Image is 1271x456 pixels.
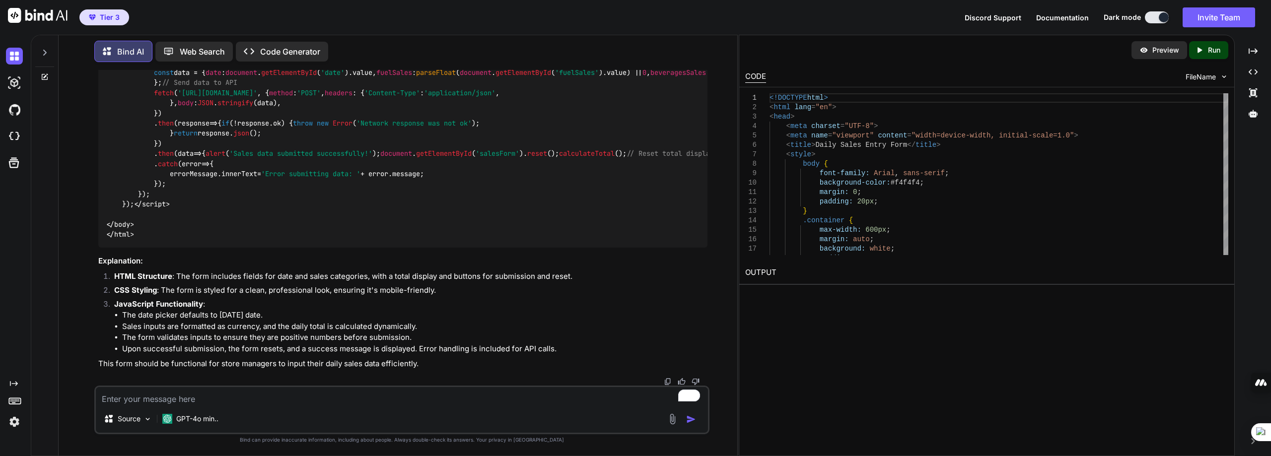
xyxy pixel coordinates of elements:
span: Discord Support [965,13,1021,22]
span: ; [919,179,923,187]
button: Documentation [1036,12,1089,23]
img: chevron down [1220,72,1228,81]
span: > [824,94,828,102]
div: 2 [745,103,757,112]
span: json [233,129,249,138]
span: > [1074,131,1078,139]
span: then [158,119,174,128]
span: html [114,230,130,239]
span: content [878,131,907,139]
img: copy [664,378,672,386]
span: < [786,122,790,130]
span: Daily Sales Entry Form [815,141,907,149]
span: > [790,113,794,121]
span: 20px [857,197,874,205]
img: like [678,378,686,386]
span: const [154,68,174,77]
span: message [392,169,420,178]
span: 'POST' [297,88,321,97]
span: 'salesForm' [476,149,519,158]
strong: CSS Styling [114,285,157,295]
span: "en" [815,103,832,111]
div: 18 [745,254,757,263]
p: This form should be functional for store managers to input their daily sales data efficiently. [98,358,707,370]
span: { [824,160,828,168]
span: document [380,149,412,158]
li: Sales inputs are formatted as currency, and the daily total is calculated dynamically. [122,321,707,332]
span: margin: [820,188,849,196]
span: FileName [1186,72,1216,82]
span: > [811,141,815,149]
span: font-family: [820,169,870,177]
span: Dark mode [1104,12,1141,22]
img: icon [686,414,696,424]
span: lang [794,103,811,111]
span: value [607,68,627,77]
span: html [774,103,790,111]
div: 1 [745,93,757,103]
span: body [803,160,820,168]
span: > [832,103,836,111]
p: Run [1208,45,1220,55]
span: => [182,159,210,168]
span: < [786,141,790,149]
img: premium [89,14,96,20]
div: 8 [745,159,757,169]
span: Error [333,119,353,128]
span: new [317,119,329,128]
span: calculateTotal [559,149,615,158]
span: error [182,159,202,168]
span: ; [886,226,890,234]
p: Source [118,414,141,424]
div: 4 [745,122,757,131]
span: beveragesSales [650,68,706,77]
span: 'Sales data submitted successfully!' [229,149,372,158]
span: getElementById [416,149,472,158]
span: ; [945,169,949,177]
span: </ [907,141,916,149]
span: Documentation [1036,13,1089,22]
span: Tier 3 [100,12,120,22]
img: preview [1139,46,1148,55]
img: Pick Models [143,415,152,423]
span: charset [811,122,841,130]
h3: Explanation: [98,256,707,267]
span: Arial [874,169,895,177]
span: < [786,150,790,158]
div: 10 [745,178,757,188]
div: 6 [745,140,757,150]
span: ; [870,235,874,243]
span: background-color: [820,179,891,187]
span: padding: [820,197,853,205]
span: value [353,68,372,77]
span: white [870,245,891,253]
span: #f4f4f4 [891,179,920,187]
span: 'date' [321,68,345,77]
img: attachment [667,413,678,425]
span: reset [527,149,547,158]
strong: HTML Structure [114,271,172,281]
img: githubDark [6,101,23,118]
span: background: [820,245,865,253]
div: 17 [745,244,757,254]
span: ; [857,188,861,196]
span: </ > [106,220,134,229]
span: </ > [106,230,134,239]
span: // Send data to API [162,78,237,87]
div: 12 [745,197,757,206]
span: date [206,68,221,77]
img: dislike [692,378,700,386]
span: 'Network response was not ok' [356,119,472,128]
span: 'Error submitting data: ' [261,169,360,178]
img: cloudideIcon [6,128,23,145]
span: // Reset total display [627,149,714,158]
span: response [178,119,210,128]
span: innerText [221,169,257,178]
li: : The form includes fields for date and sales categories, with a total display and buttons for su... [106,271,707,285]
span: then [158,149,174,158]
div: 14 [745,216,757,225]
span: ; [891,245,895,253]
span: , [895,169,899,177]
span: { [849,216,853,224]
span: alert [206,149,225,158]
